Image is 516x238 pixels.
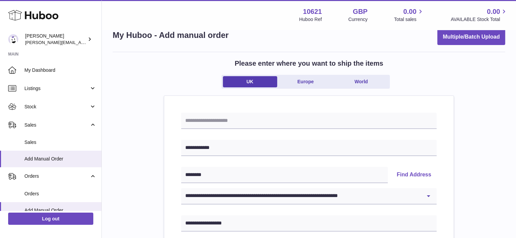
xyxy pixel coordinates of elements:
[348,16,368,23] div: Currency
[437,29,505,45] button: Multiple/Batch Upload
[391,167,437,183] button: Find Address
[24,191,96,197] span: Orders
[25,40,136,45] span: [PERSON_NAME][EMAIL_ADDRESS][DOMAIN_NAME]
[451,7,508,23] a: 0.00 AVAILABLE Stock Total
[334,76,388,87] a: World
[299,16,322,23] div: Huboo Ref
[451,16,508,23] span: AVAILABLE Stock Total
[487,7,500,16] span: 0.00
[113,30,229,41] h1: My Huboo - Add manual order
[24,67,96,73] span: My Dashboard
[394,7,424,23] a: 0.00 Total sales
[353,7,367,16] strong: GBP
[394,16,424,23] span: Total sales
[25,33,86,46] div: [PERSON_NAME]
[24,85,89,92] span: Listings
[24,104,89,110] span: Stock
[235,59,383,68] h2: Please enter where you want to ship the items
[8,213,93,225] a: Log out
[303,7,322,16] strong: 10621
[24,122,89,128] span: Sales
[8,34,18,44] img: steven@scoreapp.com
[223,76,277,87] a: UK
[24,173,89,179] span: Orders
[403,7,417,16] span: 0.00
[24,207,96,214] span: Add Manual Order
[279,76,333,87] a: Europe
[24,156,96,162] span: Add Manual Order
[24,139,96,146] span: Sales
